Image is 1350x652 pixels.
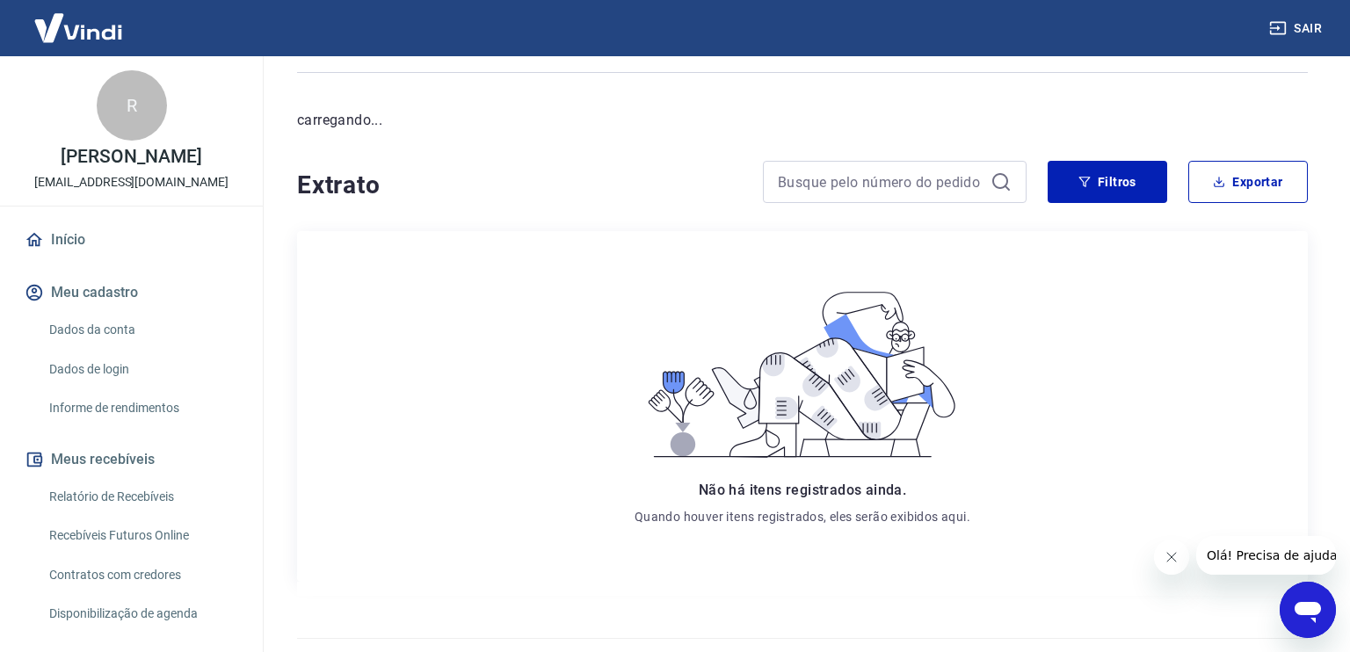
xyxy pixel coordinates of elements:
[42,479,242,515] a: Relatório de Recebíveis
[21,440,242,479] button: Meus recebíveis
[42,312,242,348] a: Dados da conta
[1048,161,1167,203] button: Filtros
[21,1,135,54] img: Vindi
[11,12,148,26] span: Olá! Precisa de ajuda?
[34,173,229,192] p: [EMAIL_ADDRESS][DOMAIN_NAME]
[778,169,983,195] input: Busque pelo número do pedido
[42,596,242,632] a: Disponibilização de agenda
[1280,582,1336,638] iframe: Botão para abrir a janela de mensagens
[21,273,242,312] button: Meu cadastro
[42,390,242,426] a: Informe de rendimentos
[42,557,242,593] a: Contratos com credores
[97,70,167,141] div: R
[635,508,970,525] p: Quando houver itens registrados, eles serão exibidos aqui.
[42,518,242,554] a: Recebíveis Futuros Online
[1266,12,1329,45] button: Sair
[297,110,1308,131] p: carregando...
[21,221,242,259] a: Início
[297,168,742,203] h4: Extrato
[1196,536,1336,575] iframe: Mensagem da empresa
[699,482,906,498] span: Não há itens registrados ainda.
[1188,161,1308,203] button: Exportar
[42,351,242,388] a: Dados de login
[61,148,201,166] p: [PERSON_NAME]
[1154,540,1189,575] iframe: Fechar mensagem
